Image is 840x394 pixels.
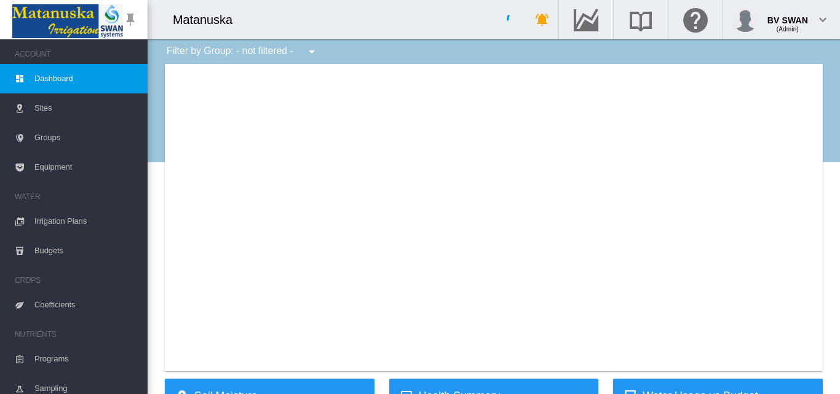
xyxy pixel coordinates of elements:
[777,26,799,33] span: (Admin)
[626,12,656,27] md-icon: Search the knowledge base
[733,7,758,32] img: profile.jpg
[34,64,138,93] span: Dashboard
[34,207,138,236] span: Irrigation Plans
[173,11,244,28] div: Matanuska
[304,44,319,59] md-icon: icon-menu-down
[157,39,328,64] div: Filter by Group: - not filtered -
[530,7,555,32] button: icon-bell-ring
[571,12,601,27] md-icon: Go to the Data Hub
[15,44,138,64] span: ACCOUNT
[767,9,808,22] div: BV SWAN
[299,39,324,64] button: icon-menu-down
[34,93,138,123] span: Sites
[15,187,138,207] span: WATER
[815,12,830,27] md-icon: icon-chevron-down
[15,270,138,290] span: CROPS
[34,123,138,152] span: Groups
[34,236,138,266] span: Budgets
[535,12,550,27] md-icon: icon-bell-ring
[681,12,710,27] md-icon: Click here for help
[15,325,138,344] span: NUTRIENTS
[34,344,138,374] span: Programs
[34,152,138,182] span: Equipment
[12,4,123,38] img: Matanuska_LOGO.png
[123,12,138,27] md-icon: icon-pin
[34,290,138,320] span: Coefficients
